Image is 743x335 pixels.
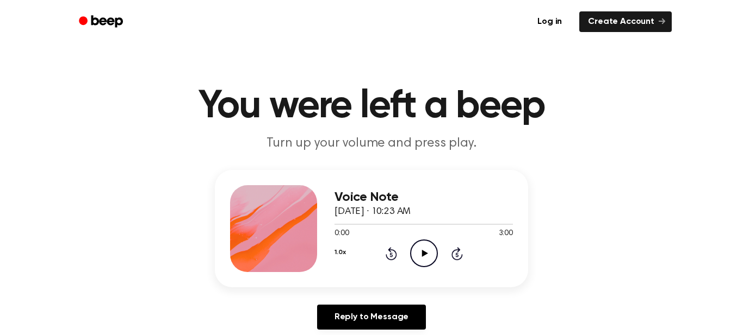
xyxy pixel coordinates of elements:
[527,9,573,34] a: Log in
[71,11,133,33] a: Beep
[579,11,672,32] a: Create Account
[317,305,426,330] a: Reply to Message
[93,87,650,126] h1: You were left a beep
[335,243,345,262] button: 1.0x
[499,228,513,239] span: 3:00
[335,190,513,205] h3: Voice Note
[163,135,580,153] p: Turn up your volume and press play.
[335,207,411,217] span: [DATE] · 10:23 AM
[335,228,349,239] span: 0:00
